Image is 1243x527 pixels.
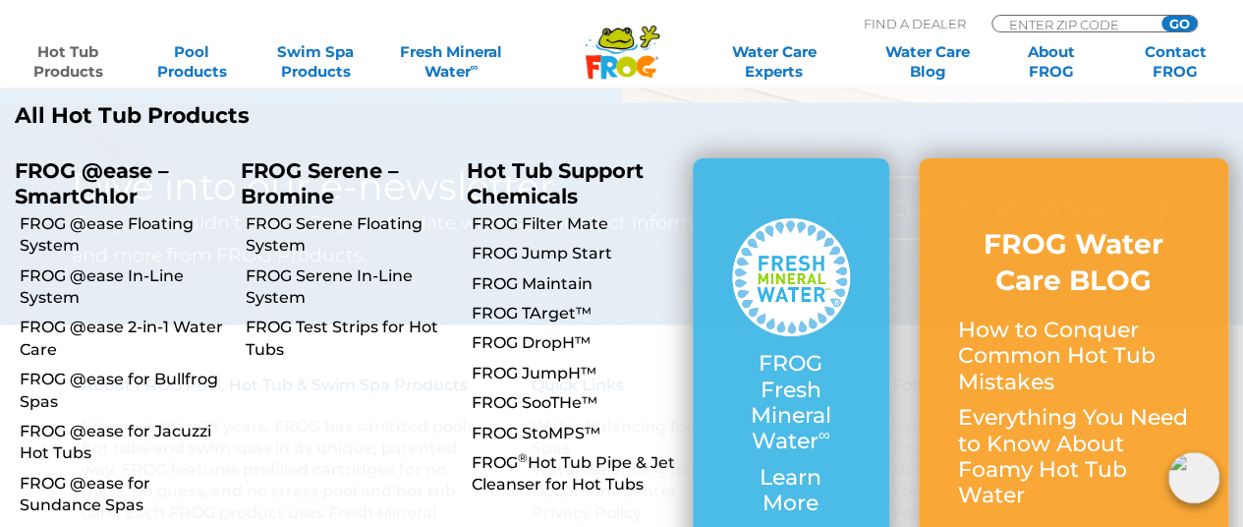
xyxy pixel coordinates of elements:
[1127,42,1223,82] a: ContactFROG
[1168,452,1219,503] img: openIcon
[391,42,512,82] a: Fresh MineralWater∞
[20,317,226,361] a: FROG @ease 2-in-1 Water Care
[732,351,850,455] p: FROG Fresh Mineral Water
[246,213,452,258] a: FROG Serene Floating System
[958,318,1189,395] p: How to Conquer Common Hot Tub Mistakes
[15,103,606,129] a: All Hot Tub Products
[467,158,644,207] a: Hot Tub Support Chemicals
[143,42,240,82] a: PoolProducts
[696,42,852,82] a: Water CareExperts
[1161,16,1197,31] input: GO
[472,452,678,497] a: FROG®Hot Tub Pipe & Jet Cleanser for Hot Tubs
[20,421,226,465] a: FROG @ease for Jacuzzi Hot Tubs
[958,226,1189,519] a: FROG Water Care BLOG How to Conquer Common Hot Tub Mistakes Everything You Need to Know About Foa...
[879,42,976,82] a: Water CareBlog
[472,243,678,264] a: FROG Jump Start
[472,423,678,444] a: FROG StoMPS™
[267,42,364,82] a: Swim SpaProducts
[20,42,116,82] a: Hot TubProducts
[732,218,850,526] a: FROG Fresh Mineral Water∞ Learn More
[20,265,226,310] a: FROG @ease In-Line System
[20,369,226,413] a: FROG @ease for Bullfrog Spas
[864,15,966,32] p: Find A Dealer
[1007,16,1140,32] input: Zip Code Form
[15,158,211,207] p: FROG @ease – SmartChlor
[472,363,678,384] a: FROG JumpH™
[958,405,1189,509] p: Everything You Need to Know About Foamy Hot Tub Water
[958,226,1189,298] h3: FROG Water Care BLOG
[472,303,678,324] a: FROG TArget™
[472,332,678,354] a: FROG DropH™
[246,317,452,361] a: FROG Test Strips for Hot Tubs
[471,60,479,74] sup: ∞
[1003,42,1100,82] a: AboutFROG
[20,213,226,258] a: FROG @ease Floating System
[472,213,678,235] a: FROG Filter Mate
[246,265,452,310] a: FROG Serene In-Line System
[20,473,226,517] a: FROG @ease for Sundance Spas
[472,392,678,414] a: FROG SooTHe™
[732,465,850,517] p: Learn More
[241,158,437,207] p: FROG Serene – Bromine
[819,425,830,444] sup: ∞
[472,273,678,295] a: FROG Maintain
[518,450,528,465] sup: ®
